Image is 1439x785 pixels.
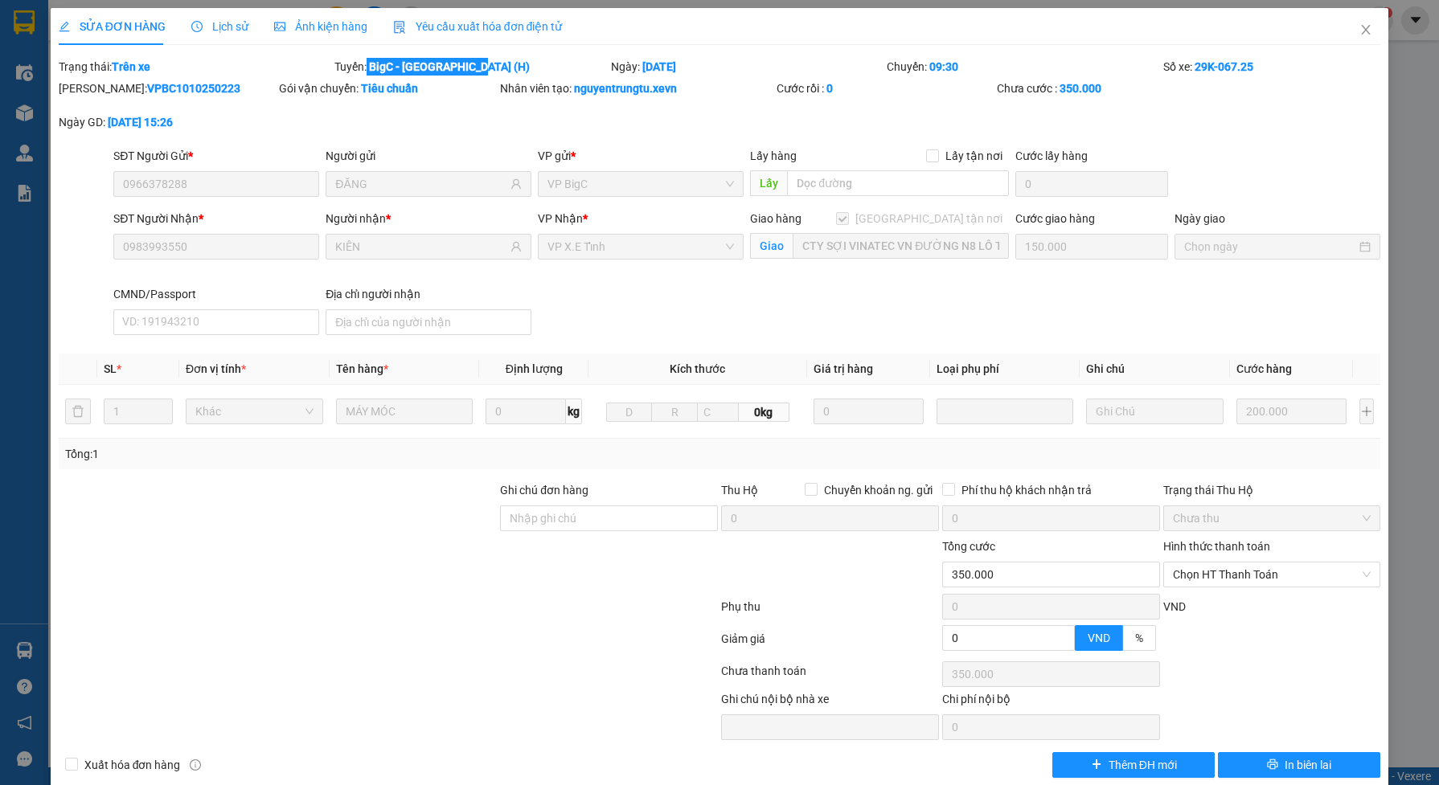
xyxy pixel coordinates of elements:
input: Ghi chú đơn hàng [500,505,718,531]
span: Chuyển khoản ng. gửi [818,481,939,499]
div: Ghi chú nội bộ nhà xe [721,690,939,714]
span: Tên hàng [336,362,388,375]
span: Cước hàng [1236,362,1292,375]
label: Ngày giao [1175,212,1225,225]
div: [PERSON_NAME]: [59,80,277,97]
input: Ngày giao [1184,238,1356,256]
span: close [1359,23,1372,36]
div: Cước rồi : [777,80,994,97]
div: Chưa cước : [997,80,1215,97]
b: 0 [826,82,833,95]
div: Giảm giá [719,630,941,658]
input: VD: Bàn, Ghế [336,399,474,424]
div: Tuyến: [333,58,609,76]
span: Giá trị hàng [814,362,873,375]
label: Cước lấy hàng [1015,149,1088,162]
b: Tiêu chuẩn [361,82,418,95]
div: Chuyến: [885,58,1161,76]
button: plusThêm ĐH mới [1052,752,1215,778]
div: Tổng: 1 [65,445,556,463]
span: Lấy hàng [750,149,797,162]
input: R [651,403,698,422]
span: Kích thước [670,362,725,375]
button: delete [65,399,91,424]
input: Tên người nhận [335,238,507,256]
span: Chọn HT Thanh Toán [1173,562,1371,587]
input: Cước giao hàng [1015,234,1168,260]
span: VND [1163,600,1186,613]
span: Phí thu hộ khách nhận trả [955,481,1098,499]
div: Người gửi [326,147,531,165]
div: Trạng thái Thu Hộ [1163,481,1381,499]
div: Gói vận chuyển: [279,80,497,97]
div: Số xe: [1162,58,1383,76]
button: Close [1343,8,1388,53]
span: In biên lai [1285,756,1331,774]
span: edit [59,21,70,32]
div: Trạng thái: [57,58,333,76]
b: 09:30 [929,60,958,73]
span: VP BigC [547,172,734,196]
span: 0kg [739,403,789,422]
div: Phụ thu [719,598,941,626]
input: 0 [814,399,924,424]
span: VP Nhận [538,212,583,225]
span: clock-circle [191,21,203,32]
input: D [606,403,653,422]
button: printerIn biên lai [1218,752,1380,778]
div: SĐT Người Gửi [113,147,319,165]
th: Ghi chú [1080,354,1230,385]
span: SỬA ĐƠN HÀNG [59,20,166,33]
b: [DATE] [642,60,676,73]
div: Địa chỉ người nhận [326,285,531,303]
span: Tổng cước [942,540,995,553]
span: Đơn vị tính [186,362,246,375]
b: 29K-067.25 [1195,60,1253,73]
span: Định lượng [506,362,563,375]
span: % [1135,632,1143,644]
input: Tên người gửi [335,175,507,193]
span: Thêm ĐH mới [1109,756,1177,774]
span: printer [1267,758,1278,771]
label: Hình thức thanh toán [1163,540,1270,553]
b: 350.000 [1060,82,1101,95]
b: VPBC1010250223 [147,82,240,95]
input: C [697,403,739,422]
span: VP X.E Tỉnh [547,235,734,259]
input: Ghi Chú [1086,399,1224,424]
span: user [510,241,522,252]
span: VND [1088,632,1110,644]
div: VP gửi [538,147,744,165]
div: CMND/Passport [113,285,319,303]
span: plus [1091,758,1102,771]
span: kg [566,399,582,424]
div: Người nhận [326,210,531,227]
b: nguyentrungtu.xevn [574,82,677,95]
div: Ngày GD: [59,113,277,131]
img: icon [393,21,406,34]
th: Loại phụ phí [930,354,1080,385]
span: Giao hàng [750,212,801,225]
span: Giao [750,233,793,259]
input: Dọc đường [787,170,1009,196]
button: plus [1359,399,1375,424]
span: Chưa thu [1173,506,1371,530]
div: Ngày: [609,58,885,76]
label: Cước giao hàng [1015,212,1095,225]
span: user [510,178,522,190]
span: picture [274,21,285,32]
div: Nhân viên tạo: [500,80,773,97]
div: Chưa thanh toán [719,662,941,690]
span: Lấy [750,170,787,196]
span: Thu Hộ [721,484,758,497]
input: Địa chỉ của người nhận [326,309,531,335]
label: Ghi chú đơn hàng [500,484,588,497]
b: [DATE] 15:26 [108,116,173,129]
b: BigC - [GEOGRAPHIC_DATA] (H) [369,60,530,73]
div: Chi phí nội bộ [942,690,1160,714]
span: Lịch sử [191,20,248,33]
span: SL [104,362,117,375]
span: Xuất hóa đơn hàng [78,756,187,774]
span: [GEOGRAPHIC_DATA] tận nơi [849,210,1009,227]
span: info-circle [190,759,201,771]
